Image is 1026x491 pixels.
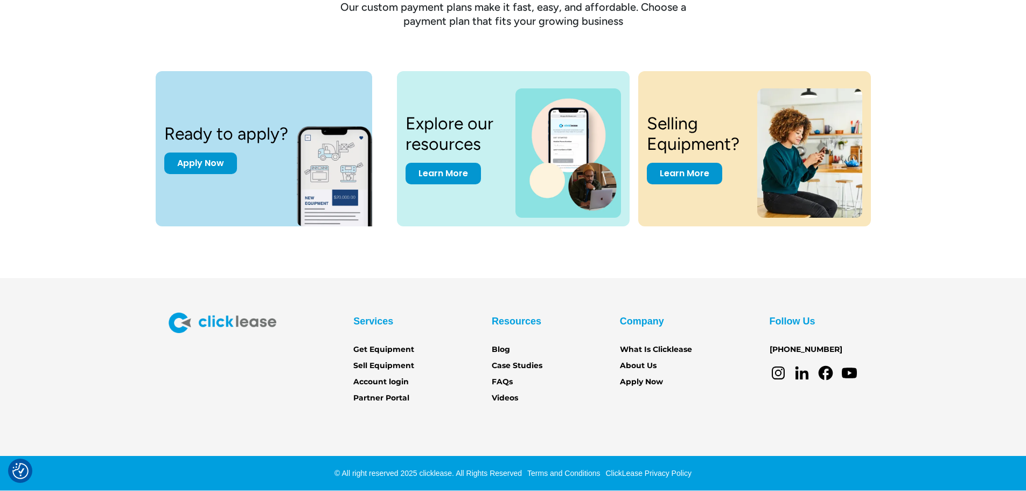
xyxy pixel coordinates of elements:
[770,344,842,356] a: [PHONE_NUMBER]
[297,114,392,226] img: New equipment quote on the screen of a smart phone
[770,313,815,330] div: Follow Us
[492,313,541,330] div: Resources
[406,163,481,184] a: Learn More
[603,469,692,478] a: ClickLease Privacy Policy
[647,113,745,155] h3: Selling Equipment?
[12,463,29,479] button: Consent Preferences
[492,344,510,356] a: Blog
[164,153,237,174] a: Apply Now
[353,376,409,388] a: Account login
[164,123,288,144] h3: Ready to apply?
[406,113,503,155] h3: Explore our resources
[353,360,414,372] a: Sell Equipment
[620,344,692,356] a: What Is Clicklease
[647,163,722,184] a: Learn More
[492,392,518,404] a: Videos
[353,344,414,356] a: Get Equipment
[334,468,522,479] div: © All right reserved 2025 clicklease. All Rights Reserved
[525,469,600,478] a: Terms and Conditions
[169,313,276,333] img: Clicklease logo
[515,88,620,218] img: a photo of a man on a laptop and a cell phone
[757,88,862,218] img: a woman sitting on a stool looking at her cell phone
[353,313,393,330] div: Services
[492,360,542,372] a: Case Studies
[620,313,664,330] div: Company
[12,463,29,479] img: Revisit consent button
[492,376,513,388] a: FAQs
[620,360,657,372] a: About Us
[620,376,663,388] a: Apply Now
[353,392,409,404] a: Partner Portal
